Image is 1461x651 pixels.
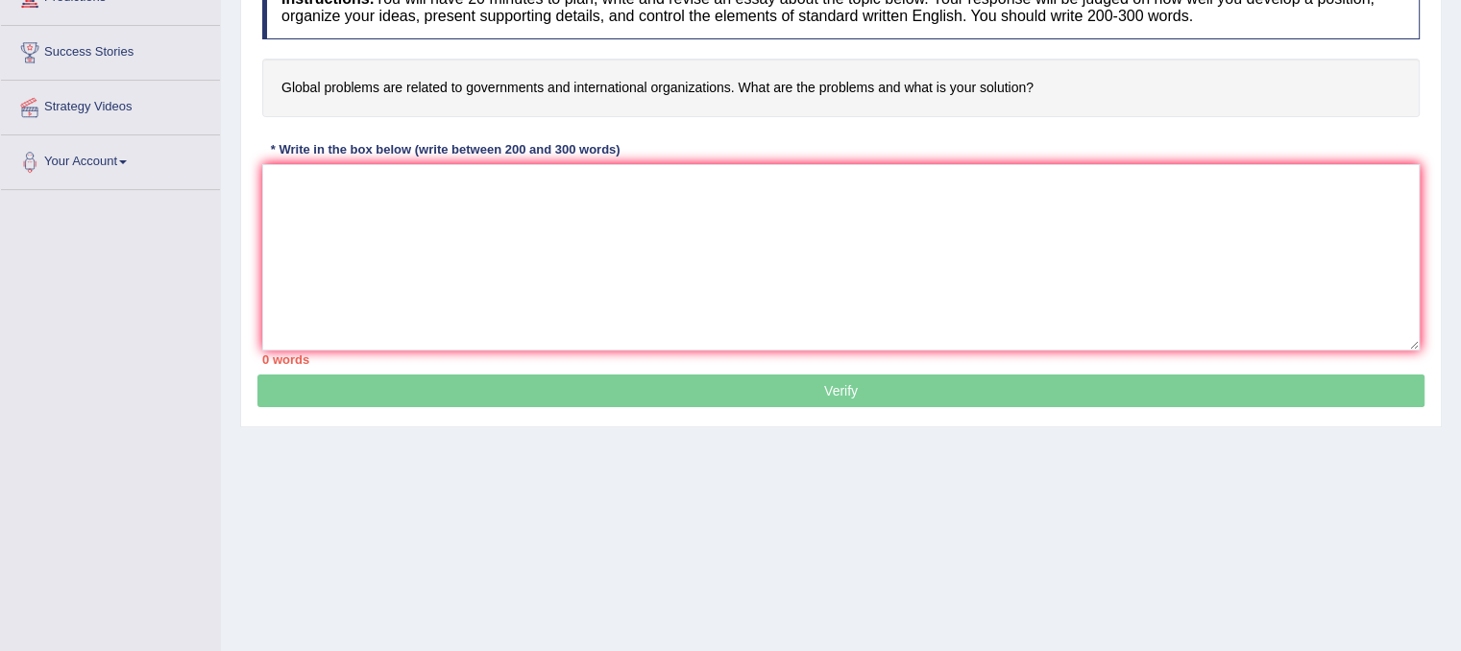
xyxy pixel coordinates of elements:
[262,350,1420,369] div: 0 words
[1,26,220,74] a: Success Stories
[263,141,627,159] div: * Write in the box below (write between 200 and 300 words)
[1,81,220,129] a: Strategy Videos
[1,135,220,183] a: Your Account
[262,59,1420,117] h4: Global problems are related to governments and international organizations. What are the problems...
